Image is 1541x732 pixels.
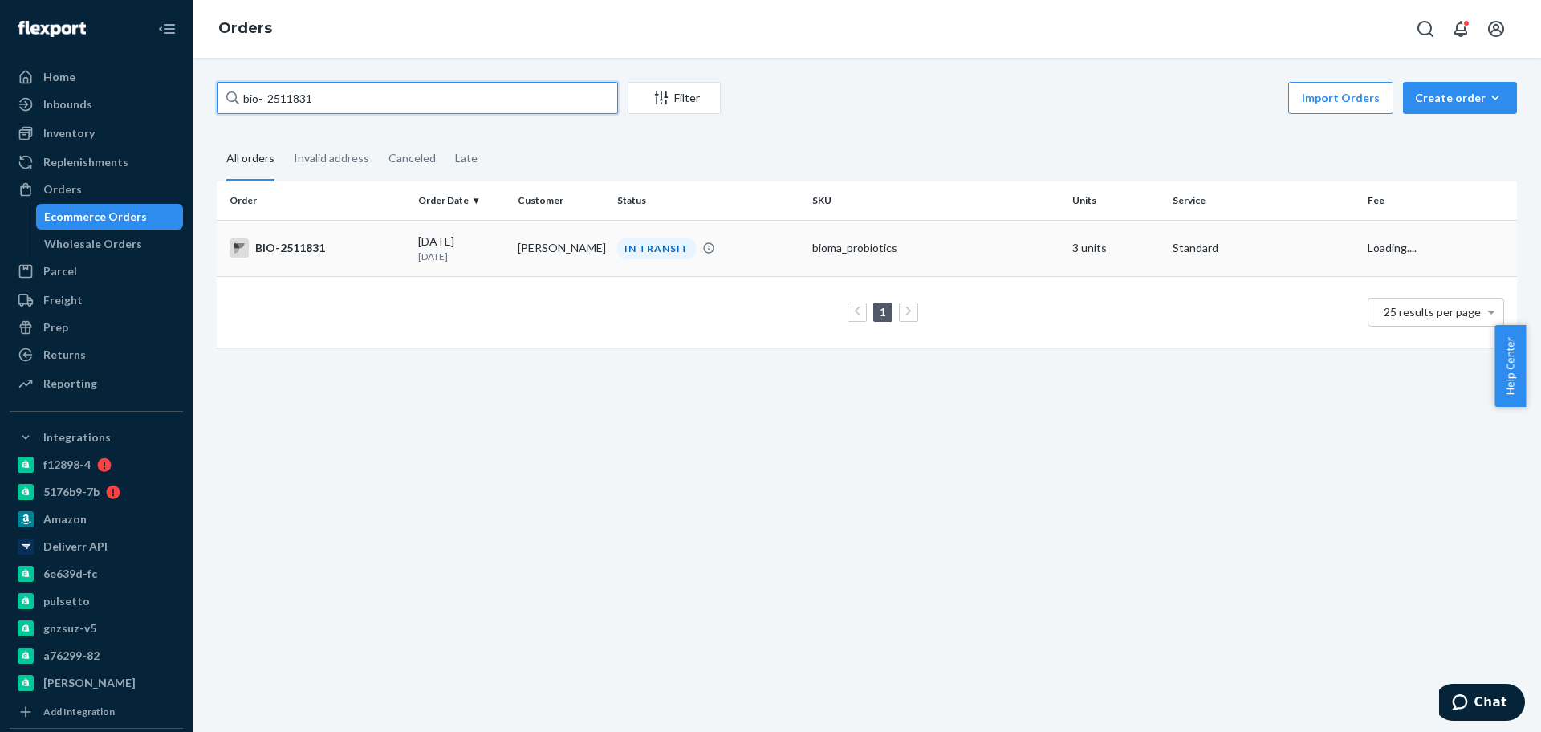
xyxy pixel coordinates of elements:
[43,620,96,636] div: gnzsuz-v5
[43,648,100,664] div: a76299-82
[1066,220,1165,276] td: 3 units
[43,292,83,308] div: Freight
[1361,181,1517,220] th: Fee
[36,231,184,257] a: Wholesale Orders
[294,137,369,179] div: Invalid address
[10,120,183,146] a: Inventory
[1439,684,1525,724] iframe: Opens a widget where you can chat to one of our agents
[44,209,147,225] div: Ecommerce Orders
[418,234,505,263] div: [DATE]
[812,240,1059,256] div: bioma_probiotics
[43,263,77,279] div: Parcel
[1173,240,1355,256] p: Standard
[43,593,90,609] div: pulsetto
[388,137,436,179] div: Canceled
[418,250,505,263] p: [DATE]
[43,181,82,197] div: Orders
[10,534,183,559] a: Deliverr API
[18,21,86,37] img: Flexport logo
[226,137,274,181] div: All orders
[1445,13,1477,45] button: Open notifications
[1166,181,1361,220] th: Service
[43,484,100,500] div: 5176b9-7b
[43,457,91,473] div: f12898-4
[217,181,412,220] th: Order
[230,238,405,258] div: BIO-2511831
[10,149,183,175] a: Replenishments
[10,315,183,340] a: Prep
[43,125,95,141] div: Inventory
[10,702,183,722] a: Add Integration
[628,90,720,106] div: Filter
[1480,13,1512,45] button: Open account menu
[43,376,97,392] div: Reporting
[217,82,618,114] input: Search orders
[10,643,183,669] a: a76299-82
[44,236,142,252] div: Wholesale Orders
[43,511,87,527] div: Amazon
[10,479,183,505] a: 5176b9-7b
[1403,82,1517,114] button: Create order
[1361,220,1517,276] td: Loading....
[43,69,75,85] div: Home
[1384,305,1481,319] span: 25 results per page
[10,452,183,478] a: f12898-4
[43,566,97,582] div: 6e639d-fc
[617,238,696,259] div: IN TRANSIT
[10,616,183,641] a: gnzsuz-v5
[10,91,183,117] a: Inbounds
[36,204,184,230] a: Ecommerce Orders
[43,429,111,445] div: Integrations
[218,19,272,37] a: Orders
[43,154,128,170] div: Replenishments
[43,319,68,335] div: Prep
[43,539,108,555] div: Deliverr API
[455,137,478,179] div: Late
[10,371,183,396] a: Reporting
[10,561,183,587] a: 6e639d-fc
[628,82,721,114] button: Filter
[43,96,92,112] div: Inbounds
[611,181,806,220] th: Status
[10,258,183,284] a: Parcel
[806,181,1066,220] th: SKU
[151,13,183,45] button: Close Navigation
[205,6,285,52] ol: breadcrumbs
[10,506,183,532] a: Amazon
[43,347,86,363] div: Returns
[1288,82,1393,114] button: Import Orders
[1066,181,1165,220] th: Units
[518,193,604,207] div: Customer
[511,220,611,276] td: [PERSON_NAME]
[10,670,183,696] a: [PERSON_NAME]
[43,705,115,718] div: Add Integration
[10,177,183,202] a: Orders
[10,588,183,614] a: pulsetto
[43,675,136,691] div: [PERSON_NAME]
[10,287,183,313] a: Freight
[10,64,183,90] a: Home
[1409,13,1441,45] button: Open Search Box
[1494,325,1526,407] button: Help Center
[10,425,183,450] button: Integrations
[412,181,511,220] th: Order Date
[876,305,889,319] a: Page 1 is your current page
[1415,90,1505,106] div: Create order
[10,342,183,368] a: Returns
